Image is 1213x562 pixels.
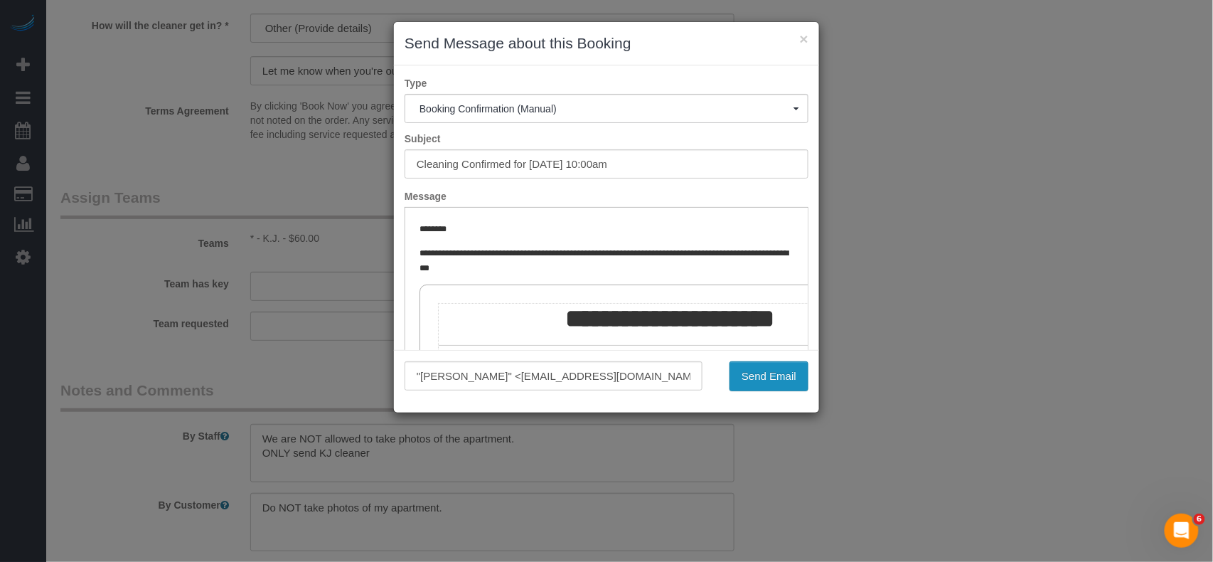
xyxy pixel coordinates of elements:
[730,361,808,391] button: Send Email
[394,76,819,90] label: Type
[405,33,808,54] h3: Send Message about this Booking
[420,103,793,115] span: Booking Confirmation (Manual)
[394,189,819,203] label: Message
[405,149,808,179] input: Subject
[405,208,808,430] iframe: Rich Text Editor, editor1
[1165,514,1199,548] iframe: Intercom live chat
[394,132,819,146] label: Subject
[1194,514,1205,525] span: 6
[800,31,808,46] button: ×
[405,94,808,123] button: Booking Confirmation (Manual)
